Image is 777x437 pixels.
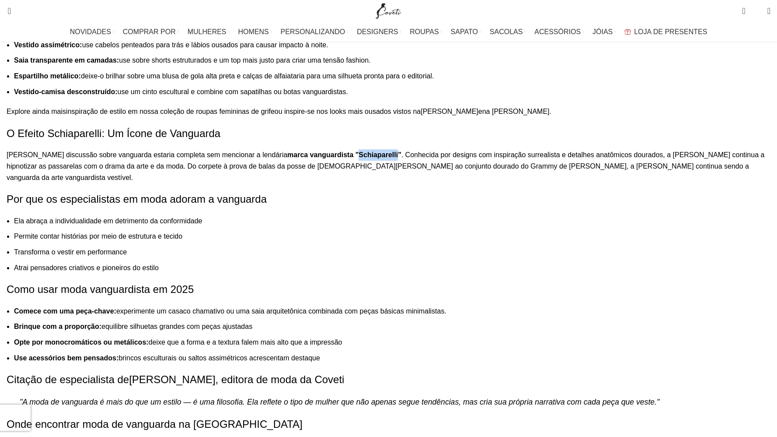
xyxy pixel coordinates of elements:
a: DESIGNERS [357,23,401,41]
a: [PERSON_NAME] [421,108,478,115]
font: Brinque com a proporção: [14,323,101,330]
font: Atrai pensadores criativos e pioneiros do estilo [14,264,159,271]
font: Ela abraça a individualidade em detrimento da conformidade [14,217,202,225]
font: NOVIDADES [70,28,111,35]
font: Como usar moda vanguardista em 2025 [7,283,194,295]
a: SAPATO [451,23,481,41]
font: Saia transparente em camadas: [14,56,119,64]
font: . Conhecida por designs com inspiração surrealista e detalhes anatômicos dourados, a [PERSON_NAME... [7,151,764,181]
a: inspiração de estilo em nossa coleção de roupas femininas de grife [66,108,275,115]
font: Citação de especialista de [7,374,129,385]
font: ACESSÓRIOS [534,28,581,35]
font: e [478,108,482,115]
div: Minha lista de desejos [752,2,761,20]
font: SAPATO [451,28,478,35]
font: [PERSON_NAME] discussão sobre vanguarda estaria completa sem mencionar a lendária [7,151,287,159]
font: marca vanguardista "Schiaparelli" [287,151,401,159]
font: Explore ainda mais [7,108,66,115]
font: "A moda de vanguarda é mais do que um estilo — é uma filosofia. Ela reflete o tipo de mulher que ... [20,398,659,406]
font: use cabelos penteados para trás e lábios ousados para causar impacto à noite. [82,41,328,49]
a: LOJA DE PRESENTES [624,23,707,41]
font: use sobre shorts estruturados e um top mais justo para criar uma tensão fashion. [119,56,370,64]
font: Transforma o vestir em performance [14,248,127,256]
a: HOMENS [238,23,272,41]
font: , editora de moda da Coveti [216,374,345,385]
font: PERSONALIZANDO [281,28,345,35]
font: JÓIAS [592,28,613,35]
font: HOMENS [238,28,268,35]
a: JÓIAS [592,23,616,41]
font: equilibre silhuetas grandes com peças ajustadas [101,323,252,330]
font: 0 [745,5,747,10]
font: LOJA DE PRESENTES [634,28,707,35]
font: SACOLAS [490,28,523,35]
a: PERSONALIZANDO [281,23,348,41]
font: Vestido-camisa desconstruído: [14,88,118,95]
font: Onde encontrar moda de vanguarda na [GEOGRAPHIC_DATA] [7,418,303,430]
a: MULHERES [188,23,230,41]
font: Vestido assimétrico: [14,41,82,49]
font: brincos esculturais ou saltos assimétricos acrescentam destaque [118,354,320,362]
a: [PERSON_NAME] [129,374,215,385]
font: deixe que a forma e a textura falem mais alto que a impressão [149,338,342,346]
font: Espartilho metálico: [14,72,81,80]
font: Use acessórios bem pensados: [14,354,118,362]
font: Comece com uma peça-chave: [14,307,116,315]
font: COMPRAR POR [123,28,176,35]
a: na [PERSON_NAME] [482,108,550,115]
font: ROUPAS [410,28,439,35]
font: experimente um casaco chamativo ou uma saia arquitetônica combinada com peças básicas minimalistas. [116,307,446,315]
a: NOVIDADES [70,23,114,41]
font: Opte por monocromáticos ou metálicos: [14,338,149,346]
a: COMPRAR POR [123,23,179,41]
a: Logotipo do site [374,7,403,14]
font: use um cinto escultural e combine com sapatilhas ou botas vanguardistas. [118,88,348,95]
a: Procurar [2,2,11,20]
font: 0 [756,10,758,14]
a: ROUPAS [410,23,442,41]
font: O Efeito Schiaparelli: Um Ícone de Vanguarda [7,127,220,139]
font: Permite contar histórias por meio de estrutura e tecido [14,233,182,240]
a: ACESSÓRIOS [534,23,584,41]
font: ou inspire-se nos looks mais ousados vistos na [275,108,421,115]
font: MULHERES [188,28,226,35]
font: DESIGNERS [357,28,398,35]
font: Por que os especialistas em moda adoram a vanguarda [7,193,267,205]
img: Sacola de presente [624,29,631,35]
a: 0 [738,2,749,20]
div: Navegação principal [2,23,775,41]
font: . [550,108,551,115]
font: deixe-o brilhar sobre uma blusa de gola alta preta e calças de alfaiataria para uma silhueta pron... [81,72,434,80]
a: SACOLAS [490,23,526,41]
